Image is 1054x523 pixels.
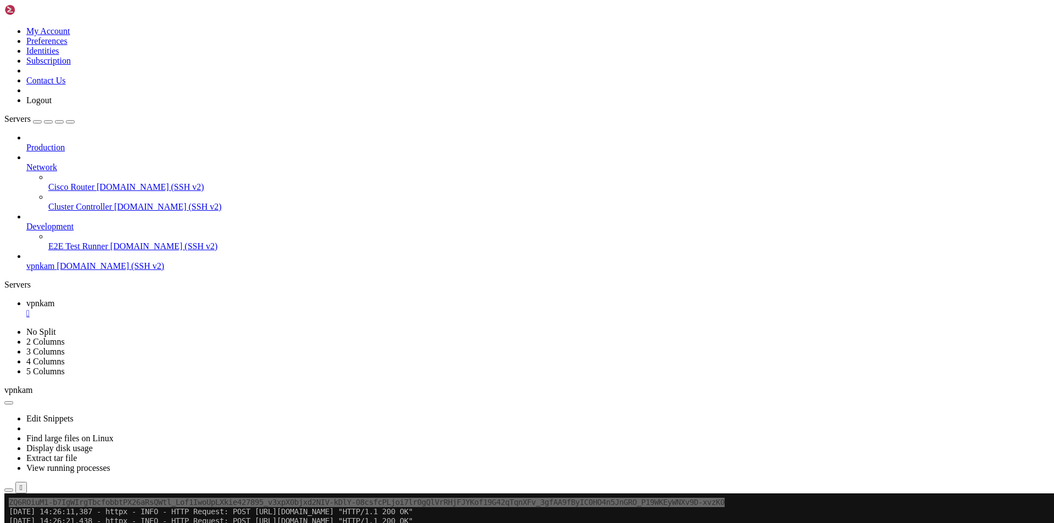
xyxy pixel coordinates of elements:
[4,70,911,79] x-row: [DATE] 14:27:11,699 - httpx - INFO - HTTP Request: POST [URL][DOMAIN_NAME] "HTTP/1.1 200 OK"
[48,232,1050,251] li: E2E Test Runner [DOMAIN_NAME] (SSH v2)
[4,350,911,359] x-row: [DATE] 14:32:13,194 - httpx - INFO - HTTP Request: POST [URL][DOMAIN_NAME] "HTTP/1.1 200 OK"
[26,143,65,152] span: Production
[26,261,1050,271] a: vpnkam [DOMAIN_NAME] (SSH v2)
[4,266,911,275] x-row: [DATE] 14:30:42,755 - httpx - INFO - HTTP Request: POST [URL][DOMAIN_NAME] "HTTP/1.1 200 OK"
[97,182,204,192] span: [DOMAIN_NAME] (SSH v2)
[4,434,911,443] x-row: [DATE] 14:33:43,629 - httpx - INFO - HTTP Request: POST [URL][DOMAIN_NAME] "HTTP/1.1 200 OK"
[48,192,1050,212] li: Cluster Controller [DOMAIN_NAME] (SSH v2)
[4,247,911,256] x-row: [DATE] 14:30:22,655 - httpx - INFO - HTTP Request: POST [URL][DOMAIN_NAME] "HTTP/1.1 200 OK"
[26,222,74,231] span: Development
[26,36,68,46] a: Preferences
[26,76,66,85] a: Contact Us
[4,144,911,154] x-row: [DATE] 14:28:32,111 - httpx - INFO - HTTP Request: POST [URL][DOMAIN_NAME] "HTTP/1.1 200 OK"
[26,308,1050,318] a: 
[26,212,1050,251] li: Development
[26,357,65,366] a: 4 Columns
[26,347,65,356] a: 3 Columns
[4,415,911,424] x-row: [DATE] 14:33:23,531 - httpx - INFO - HTTP Request: POST [URL][DOMAIN_NAME] "HTTP/1.1 200 OK"
[48,182,94,192] span: Cisco Router
[26,367,65,376] a: 5 Columns
[4,294,911,303] x-row: [DATE] 14:31:12,903 - httpx - INFO - HTTP Request: POST [URL][DOMAIN_NAME] "HTTP/1.1 200 OK"
[15,482,27,493] button: 
[48,172,1050,192] li: Cisco Router [DOMAIN_NAME] (SSH v2)
[26,162,57,172] span: Network
[4,32,911,42] x-row: [DATE] 14:26:31,494 - httpx - INFO - HTTP Request: POST [URL][DOMAIN_NAME] "HTTP/1.1 200 OK"
[110,241,218,251] span: [DOMAIN_NAME] (SSH v2)
[4,114,31,123] span: Servers
[4,135,911,144] x-row: [DATE] 14:28:22,061 - httpx - INFO - HTTP Request: POST [URL][DOMAIN_NAME] "HTTP/1.1 200 OK"
[4,340,911,350] x-row: [DATE] 14:32:03,145 - httpx - INFO - HTTP Request: POST [URL][DOMAIN_NAME] "HTTP/1.1 200 OK"
[48,241,108,251] span: E2E Test Runner
[4,385,33,395] span: vpnkam
[4,256,911,266] x-row: [DATE] 14:30:32,705 - httpx - INFO - HTTP Request: POST [URL][DOMAIN_NAME] "HTTP/1.1 200 OK"
[4,14,911,23] x-row: [DATE] 14:26:11,387 - httpx - INFO - HTTP Request: POST [URL][DOMAIN_NAME] "HTTP/1.1 200 OK"
[4,154,911,163] x-row: [DATE] 14:28:42,160 - httpx - INFO - HTTP Request: POST [URL][DOMAIN_NAME] "HTTP/1.1 200 OK"
[4,275,911,284] x-row: [DATE] 14:30:52,804 - httpx - INFO - HTTP Request: POST [URL][DOMAIN_NAME] "HTTP/1.1 200 OK"
[26,453,77,463] a: Extract tar file
[26,133,1050,153] li: Production
[4,126,911,135] x-row: [DATE] 14:28:12,012 - httpx - INFO - HTTP Request: POST [URL][DOMAIN_NAME] "HTTP/1.1 200 OK"
[4,116,911,126] x-row: [DATE] 14:28:01,951 - httpx - INFO - HTTP Request: POST [URL][DOMAIN_NAME] "HTTP/1.1 200 OK"
[26,251,1050,271] li: vpnkam [DOMAIN_NAME] (SSH v2)
[57,261,165,271] span: [DOMAIN_NAME] (SSH v2)
[26,337,65,346] a: 2 Columns
[4,228,911,238] x-row: [DATE] 14:30:02,556 - httpx - INFO - HTTP Request: POST [URL][DOMAIN_NAME] "HTTP/1.1 200 OK"
[26,143,1050,153] a: Production
[4,107,911,116] x-row: [DATE] 14:27:51,902 - httpx - INFO - HTTP Request: POST [URL][DOMAIN_NAME] "HTTP/1.1 200 OK"
[4,182,911,191] x-row: [DATE] 14:29:12,306 - httpx - INFO - HTTP Request: POST [URL][DOMAIN_NAME] "HTTP/1.1 200 OK"
[48,202,112,211] span: Cluster Controller
[4,79,911,88] x-row: [DATE] 14:27:21,749 - httpx - INFO - HTTP Request: POST [URL][DOMAIN_NAME] "HTTP/1.1 200 OK"
[4,406,911,415] x-row: [DATE] 14:33:13,482 - httpx - INFO - HTTP Request: POST [URL][DOMAIN_NAME] "HTTP/1.1 200 OK"
[4,387,911,396] x-row: [DATE] 14:32:53,386 - httpx - INFO - HTTP Request: POST [URL][DOMAIN_NAME] "HTTP/1.1 200 OK"
[4,303,911,312] x-row: [DATE] 14:31:22,951 - httpx - INFO - HTTP Request: POST [URL][DOMAIN_NAME] "HTTP/1.1 200 OK"
[48,202,1050,212] a: Cluster Controller [DOMAIN_NAME] (SSH v2)
[26,299,1050,318] a: vpnkam
[4,359,911,368] x-row: [DATE] 14:32:23,242 - httpx - INFO - HTTP Request: POST [URL][DOMAIN_NAME] "HTTP/1.1 200 OK"
[4,238,911,247] x-row: [DATE] 14:30:12,605 - httpx - INFO - HTTP Request: POST [URL][DOMAIN_NAME] "HTTP/1.1 200 OK"
[4,23,911,32] x-row: [DATE] 14:26:21,438 - httpx - INFO - HTTP Request: POST [URL][DOMAIN_NAME] "HTTP/1.1 200 OK"
[26,443,93,453] a: Display disk usage
[20,483,23,492] div: 
[4,200,911,210] x-row: [DATE] 14:29:32,411 - httpx - INFO - HTTP Request: POST [URL][DOMAIN_NAME] "HTTP/1.1 200 OK"
[4,191,911,200] x-row: [DATE] 14:29:22,356 - httpx - INFO - HTTP Request: POST [URL][DOMAIN_NAME] "HTTP/1.1 200 OK"
[4,163,911,172] x-row: [DATE] 14:28:52,209 - httpx - INFO - HTTP Request: POST [URL][DOMAIN_NAME] "HTTP/1.1 200 OK"
[4,42,911,51] x-row: [DATE] 14:26:41,544 - httpx - INFO - HTTP Request: POST [URL][DOMAIN_NAME] "HTTP/1.1 200 OK"
[26,222,1050,232] a: Development
[26,414,74,423] a: Edit Snippets
[26,327,56,336] a: No Split
[26,95,52,105] a: Logout
[48,182,1050,192] a: Cisco Router [DOMAIN_NAME] (SSH v2)
[26,463,110,473] a: View running processes
[4,396,911,406] x-row: [DATE] 14:33:03,434 - httpx - INFO - HTTP Request: POST [URL][DOMAIN_NAME] "HTTP/1.1 200 OK"
[4,51,911,60] x-row: [DATE] 14:26:51,600 - httpx - INFO - HTTP Request: POST [URL][DOMAIN_NAME] "HTTP/1.1 200 OK"
[4,98,911,107] x-row: [DATE] 14:27:41,848 - httpx - INFO - HTTP Request: POST [URL][DOMAIN_NAME] "HTTP/1.1 200 OK"
[26,434,114,443] a: Find large files on Linux
[26,56,71,65] a: Subscription
[26,299,55,308] span: vpnkam
[48,241,1050,251] a: E2E Test Runner [DOMAIN_NAME] (SSH v2)
[26,46,59,55] a: Identities
[4,312,911,322] x-row: [DATE] 14:31:32,999 - httpx - INFO - HTTP Request: POST [URL][DOMAIN_NAME] "HTTP/1.1 200 OK"
[4,114,75,123] a: Servers
[26,261,55,271] span: vpnkam
[4,424,911,434] x-row: [DATE] 14:33:33,581 - httpx - INFO - HTTP Request: POST [URL][DOMAIN_NAME] "HTTP/1.1 200 OK"
[4,280,1050,290] div: Servers
[4,219,911,228] x-row: [DATE] 14:29:52,506 - httpx - INFO - HTTP Request: POST [URL][DOMAIN_NAME] "HTTP/1.1 200 OK"
[114,202,222,211] span: [DOMAIN_NAME] (SSH v2)
[4,284,911,294] x-row: [DATE] 14:31:02,853 - httpx - INFO - HTTP Request: POST [URL][DOMAIN_NAME] "HTTP/1.1 200 OK"
[26,153,1050,212] li: Network
[4,368,911,378] x-row: [DATE] 14:32:33,290 - httpx - INFO - HTTP Request: POST [URL][DOMAIN_NAME] "HTTP/1.1 200 OK"
[4,378,911,387] x-row: [DATE] 14:32:43,338 - httpx - INFO - HTTP Request: POST [URL][DOMAIN_NAME] "HTTP/1.1 200 OK"
[4,4,911,14] x-row: ZQ6ROiuM1-b7IgWIrgTbcfobbtPX26aRsQWtl_Lof1IwoUpLXkie427895_v3xpX0bjxd2NIV-kDlY-08csfcPLjoi7lr0gQl...
[4,4,68,15] img: Shellngn
[26,26,70,36] a: My Account
[4,60,911,70] x-row: [DATE] 14:27:01,649 - httpx - INFO - HTTP Request: POST [URL][DOMAIN_NAME] "HTTP/1.1 200 OK"
[4,210,911,219] x-row: [DATE] 14:29:42,459 - httpx - INFO - HTTP Request: POST [URL][DOMAIN_NAME] "HTTP/1.1 200 OK"
[4,322,911,331] x-row: [DATE] 14:31:43,047 - httpx - INFO - HTTP Request: POST [URL][DOMAIN_NAME] "HTTP/1.1 200 OK"
[26,162,1050,172] a: Network
[4,88,911,98] x-row: [DATE] 14:27:31,798 - httpx - INFO - HTTP Request: POST [URL][DOMAIN_NAME] "HTTP/1.1 200 OK"
[4,172,911,182] x-row: [DATE] 14:29:02,256 - httpx - INFO - HTTP Request: POST [URL][DOMAIN_NAME] "HTTP/1.1 200 OK"
[4,331,911,340] x-row: [DATE] 14:31:53,096 - httpx - INFO - HTTP Request: POST [URL][DOMAIN_NAME] "HTTP/1.1 200 OK"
